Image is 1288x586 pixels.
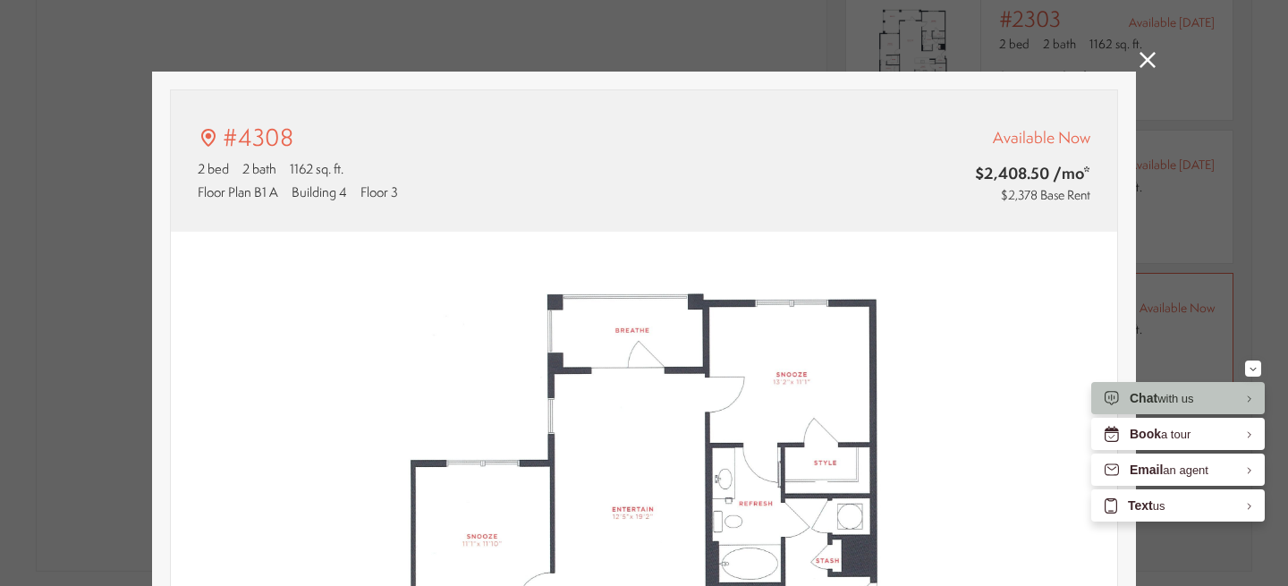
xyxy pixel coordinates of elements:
[360,183,398,201] span: Floor 3
[1001,186,1090,204] span: $2,378 Base Rent
[290,159,343,178] span: 1162 sq. ft.
[292,183,347,201] span: Building 4
[223,121,293,155] p: #4308
[198,183,278,201] span: Floor Plan B1 A
[993,126,1090,149] span: Available Now
[242,159,276,178] span: 2 bath
[872,162,1090,184] span: $2,408.50 /mo*
[198,159,229,178] span: 2 bed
